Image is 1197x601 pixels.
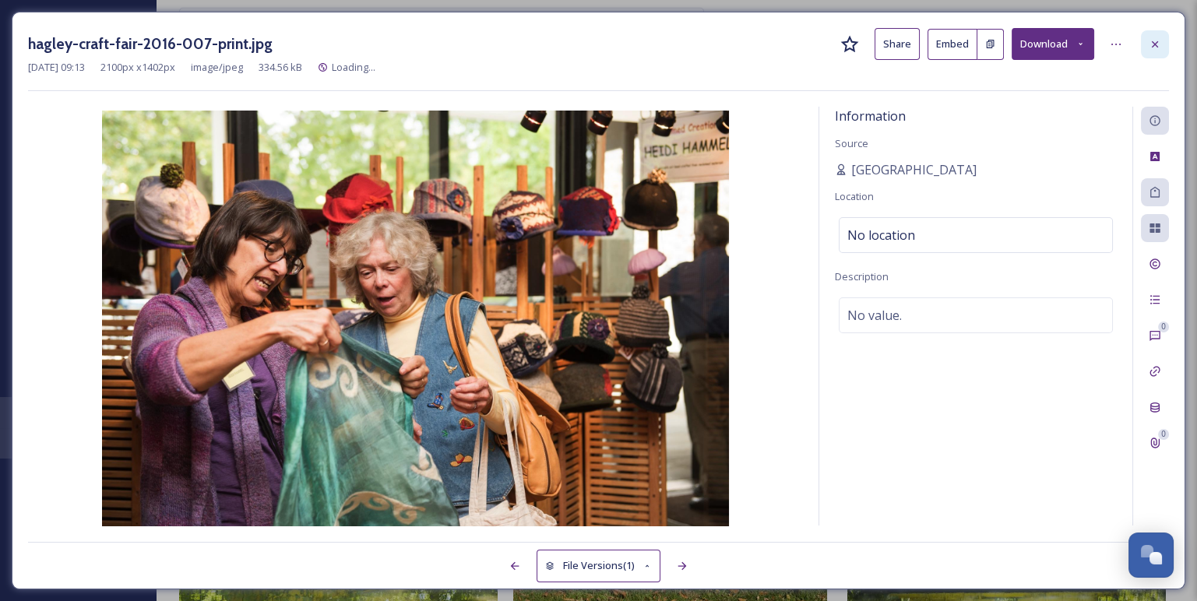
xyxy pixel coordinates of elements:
button: Download [1012,28,1094,60]
span: [DATE] 09:13 [28,60,85,75]
span: Location [835,189,874,203]
span: 2100 px x 1402 px [100,60,175,75]
img: 10EYwvG1fTvxtk6qdmv7g5F-B8iUKCjwR.jpg [28,111,803,529]
h3: hagley-craft-fair-2016-007-print.jpg [28,33,273,55]
span: [GEOGRAPHIC_DATA] [851,160,977,179]
span: image/jpeg [191,60,243,75]
button: Open Chat [1128,532,1174,578]
button: File Versions(1) [537,550,661,582]
span: Source [835,136,868,150]
button: Embed [928,29,977,60]
span: No value. [847,306,902,325]
div: 0 [1158,429,1169,440]
span: 334.56 kB [259,60,302,75]
span: Loading... [332,60,375,74]
span: Description [835,269,889,283]
div: 0 [1158,322,1169,332]
span: No location [847,226,915,244]
span: Information [835,107,906,125]
button: Share [875,28,920,60]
